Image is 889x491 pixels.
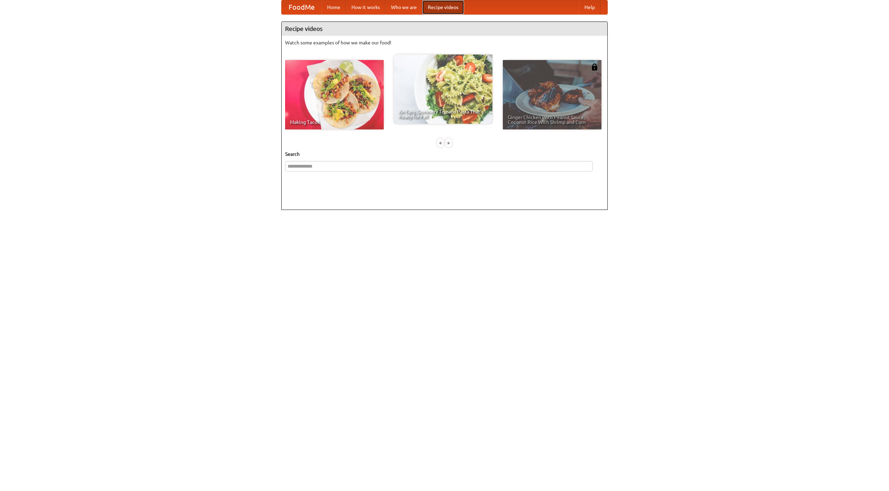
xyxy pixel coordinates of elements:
a: Making Tacos [285,60,384,129]
a: Home [322,0,346,14]
a: Recipe videos [422,0,464,14]
div: » [446,138,452,147]
p: Watch some examples of how we make our food! [285,39,604,46]
a: An Easy, Summery Tomato Pasta That's Ready for Fall [394,54,492,124]
a: FoodMe [282,0,322,14]
img: 483408.png [591,64,598,70]
a: How it works [346,0,385,14]
div: « [437,138,443,147]
span: Making Tacos [290,120,379,125]
span: An Easy, Summery Tomato Pasta That's Ready for Fall [399,109,488,119]
a: Who we are [385,0,422,14]
h4: Recipe videos [282,22,607,36]
h5: Search [285,151,604,158]
a: Help [579,0,600,14]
